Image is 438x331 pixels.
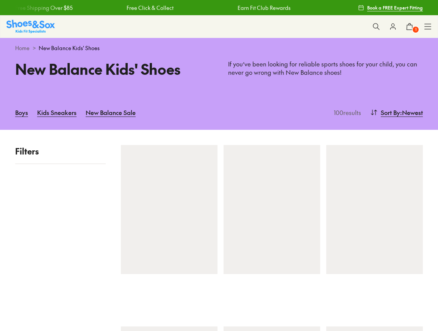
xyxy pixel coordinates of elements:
[400,108,423,117] span: : Newest
[37,104,77,121] a: Kids Sneakers
[358,1,423,14] a: Book a FREE Expert Fitting
[127,4,174,12] a: Free Click & Collect
[86,104,136,121] a: New Balance Sale
[238,4,291,12] a: Earn Fit Club Rewards
[367,4,423,11] span: Book a FREE Expert Fitting
[228,60,423,77] p: If you’ve been looking for reliable sports shoes for your child, you can never go wrong with New ...
[15,44,30,52] a: Home
[15,145,106,158] p: Filters
[412,26,419,33] span: 1
[15,58,210,80] h1: New Balance Kids' Shoes
[39,44,100,52] span: New Balance Kids' Shoes
[401,18,418,35] button: 1
[15,44,423,52] div: >
[331,108,361,117] p: 100 results
[381,108,400,117] span: Sort By
[15,104,28,121] a: Boys
[370,104,423,121] button: Sort By:Newest
[6,20,55,33] img: SNS_Logo_Responsive.svg
[6,20,55,33] a: Shoes & Sox
[15,4,73,12] a: Free Shipping Over $85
